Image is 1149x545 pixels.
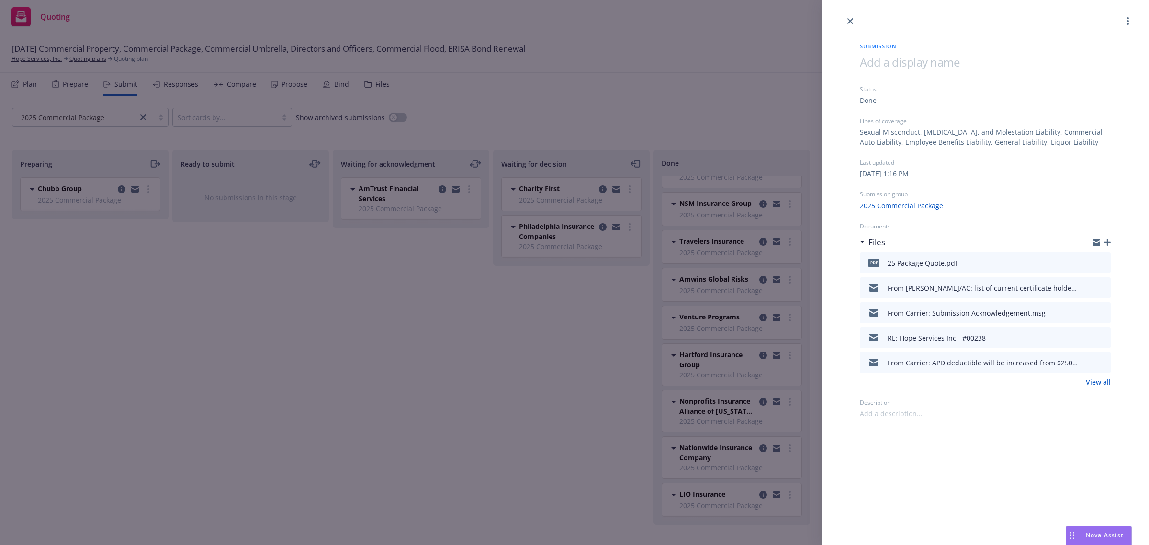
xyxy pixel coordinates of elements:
[860,95,877,105] div: Done
[1083,257,1091,269] button: download file
[860,117,1111,125] div: Lines of coverage
[860,159,1111,167] div: Last updated
[888,258,957,268] div: 25 Package Quote.pdf
[888,308,1046,318] div: From Carrier: Submission Acknowledgement.msg
[860,85,1111,93] div: Status
[1066,526,1078,545] div: Drag to move
[1083,357,1091,368] button: download file
[1086,531,1124,539] span: Nova Assist
[888,283,1079,293] div: From [PERSON_NAME]/AC: list of current certificate holders with 30 day NOC.msg
[860,127,1111,147] div: Sexual Misconduct, [MEDICAL_DATA], and Molestation Liability, Commercial Auto Liability, Employee...
[860,398,1111,407] div: Description
[1083,332,1091,343] button: download file
[860,201,943,211] a: 2025 Commercial Package
[1098,257,1107,269] button: preview file
[1122,15,1134,27] a: more
[1086,377,1111,387] a: View all
[1066,526,1132,545] button: Nova Assist
[888,333,986,343] div: RE: Hope Services Inc - #00238
[845,15,856,27] a: close
[860,190,1111,198] div: Submission group
[1098,332,1107,343] button: preview file
[868,259,879,266] span: pdf
[860,42,1111,50] span: Submission
[1098,282,1107,294] button: preview file
[1083,282,1091,294] button: download file
[860,169,909,179] div: [DATE] 1:16 PM
[1098,357,1107,368] button: preview file
[860,222,1111,230] div: Documents
[868,236,885,249] h3: Files
[860,236,885,249] div: Files
[1083,307,1091,318] button: download file
[888,358,1079,368] div: From Carrier: APD deductible will be increased from $2500 to $3k at renewal.msg
[1098,307,1107,318] button: preview file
